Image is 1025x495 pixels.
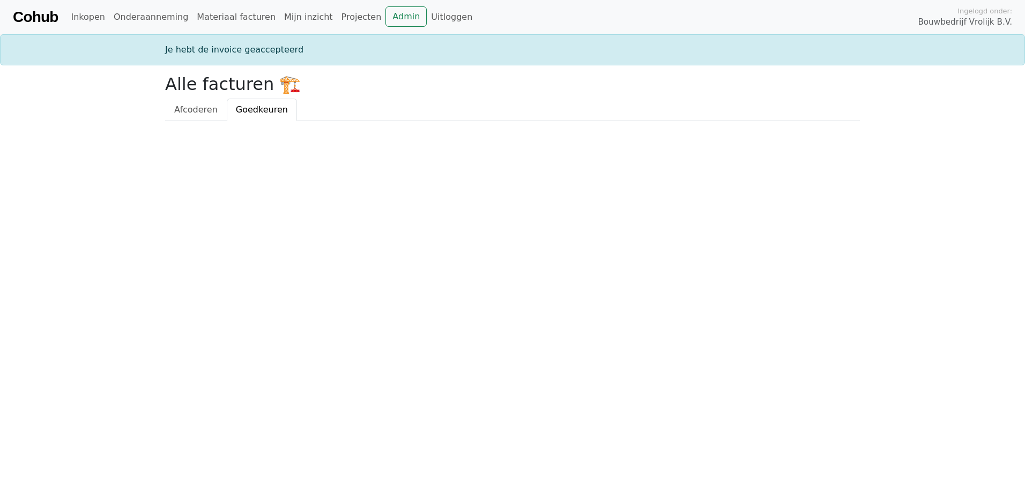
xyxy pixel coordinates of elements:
[918,16,1012,28] span: Bouwbedrijf Vrolijk B.V.
[109,6,192,28] a: Onderaanneming
[66,6,109,28] a: Inkopen
[236,104,288,115] span: Goedkeuren
[427,6,477,28] a: Uitloggen
[385,6,427,27] a: Admin
[159,43,866,56] div: Je hebt de invoice geaccepteerd
[174,104,218,115] span: Afcoderen
[13,4,58,30] a: Cohub
[165,99,227,121] a: Afcoderen
[280,6,337,28] a: Mijn inzicht
[227,99,297,121] a: Goedkeuren
[165,74,860,94] h2: Alle facturen 🏗️
[192,6,280,28] a: Materiaal facturen
[957,6,1012,16] span: Ingelogd onder:
[337,6,386,28] a: Projecten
